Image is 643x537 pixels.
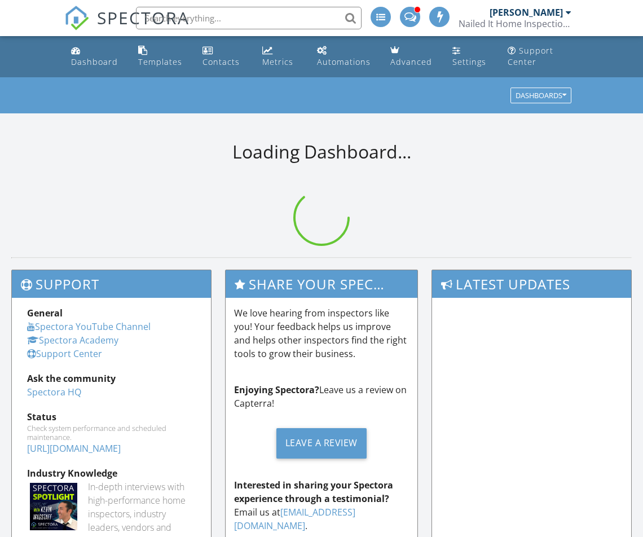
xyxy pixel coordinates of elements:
div: Dashboard [71,56,118,67]
a: Metrics [258,41,303,73]
a: Leave a Review [234,419,409,467]
div: Metrics [262,56,293,67]
p: We love hearing from inspectors like you! Your feedback helps us improve and helps other inspecto... [234,306,409,360]
a: [EMAIL_ADDRESS][DOMAIN_NAME] [234,506,355,532]
div: [PERSON_NAME] [490,7,563,18]
div: Dashboards [516,92,566,100]
a: Dashboard [67,41,125,73]
div: Templates [138,56,182,67]
span: SPECTORA [97,6,190,29]
button: Dashboards [510,88,571,104]
p: Leave us a review on Capterra! [234,383,409,410]
a: Automations (Advanced) [312,41,377,73]
h3: Latest Updates [432,270,631,298]
div: Leave a Review [276,428,367,459]
a: Settings [448,41,494,73]
div: Ask the community [27,372,196,385]
h3: Support [12,270,211,298]
div: Nailed It Home Inspections LLC [459,18,571,29]
input: Search everything... [136,7,362,29]
div: Advanced [390,56,432,67]
div: Status [27,410,196,424]
div: Automations [317,56,371,67]
strong: Enjoying Spectora? [234,384,319,396]
img: The Best Home Inspection Software - Spectora [64,6,89,30]
a: Spectora Academy [27,334,118,346]
h3: Share Your Spectora Experience [226,270,418,298]
div: Settings [452,56,486,67]
div: Support Center [508,45,553,67]
strong: Interested in sharing your Spectora experience through a testimonial? [234,479,393,505]
div: Check system performance and scheduled maintenance. [27,424,196,442]
a: Support Center [27,347,102,360]
a: Advanced [386,41,439,73]
a: Spectora HQ [27,386,81,398]
a: Spectora YouTube Channel [27,320,151,333]
a: SPECTORA [64,15,190,39]
img: Spectoraspolightmain [30,483,77,530]
a: Contacts [198,41,249,73]
div: Industry Knowledge [27,466,196,480]
a: Templates [134,41,190,73]
div: Contacts [202,56,240,67]
p: Email us at . [234,478,409,532]
strong: General [27,307,63,319]
a: [URL][DOMAIN_NAME] [27,442,121,455]
a: Support Center [503,41,576,73]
